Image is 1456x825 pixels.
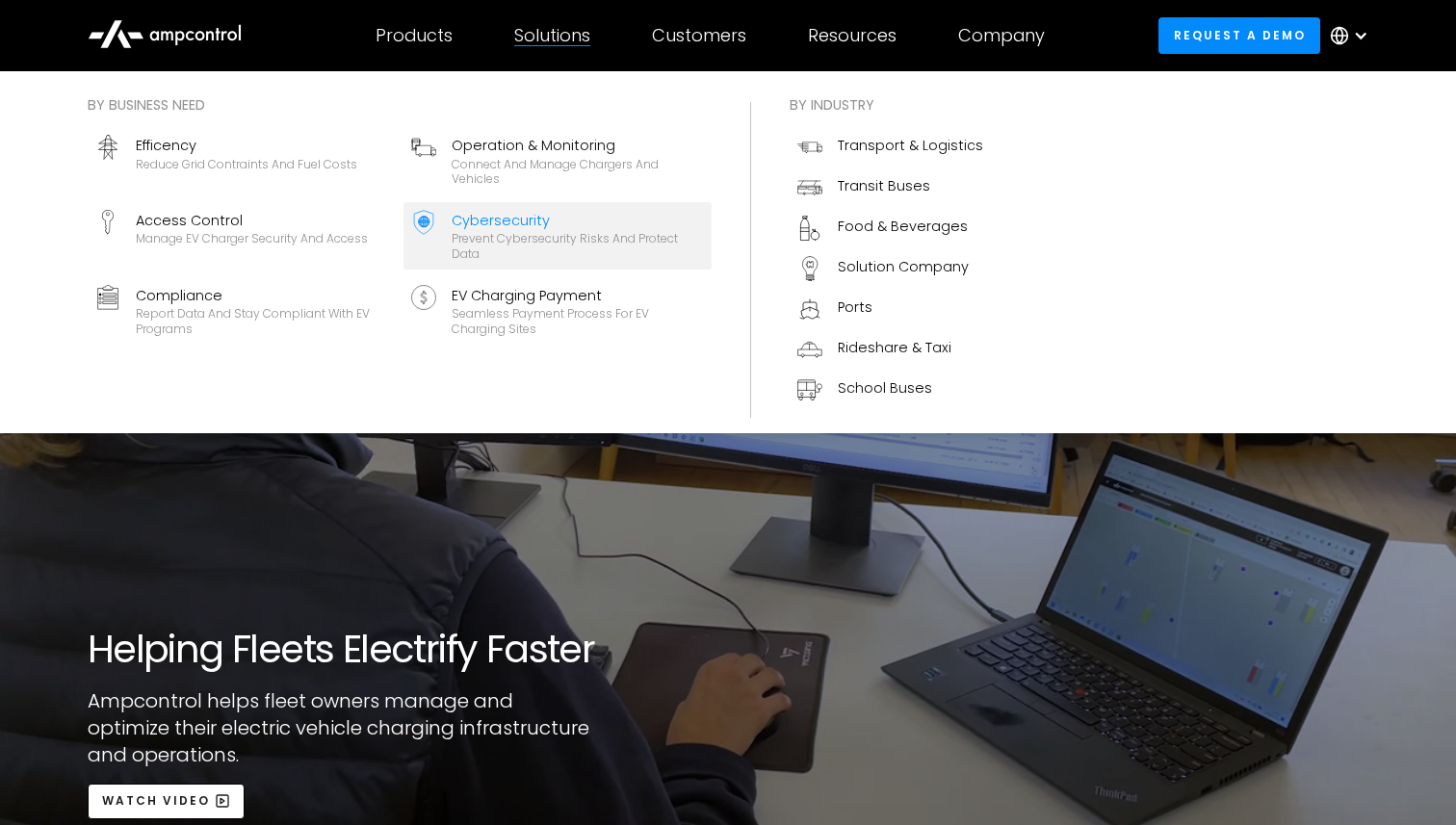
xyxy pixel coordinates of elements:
div: Connect and manage chargers and vehicles [452,157,704,187]
a: Ports [790,289,991,329]
div: Rideshare & Taxi [838,337,951,358]
div: Access Control [136,210,368,231]
a: Solution Company [790,248,991,289]
div: Customers [652,25,746,46]
div: Company [958,25,1045,46]
div: Resources [808,25,897,46]
div: Solution Company [838,256,969,277]
a: Access ControlManage EV charger security and access [88,202,396,270]
div: By industry [790,94,991,116]
a: Operation & MonitoringConnect and manage chargers and vehicles [403,127,712,194]
div: Seamless Payment Process for EV Charging Sites [452,306,704,336]
div: Solutions [514,25,590,46]
a: CybersecurityPrevent cybersecurity risks and protect data [403,202,712,270]
div: Transport & Logistics [838,135,983,156]
a: EV Charging PaymentSeamless Payment Process for EV Charging Sites [403,277,712,345]
a: Food & Beverages [790,208,991,248]
a: School Buses [790,370,991,410]
div: Operation & Monitoring [452,135,704,156]
a: Request a demo [1158,17,1320,53]
div: School Buses [838,377,932,399]
div: Report data and stay compliant with EV programs [136,306,388,336]
a: Rideshare & Taxi [790,329,991,370]
div: Prevent cybersecurity risks and protect data [452,231,704,261]
div: Efficency [136,135,357,156]
a: Transport & Logistics [790,127,991,168]
div: Products [376,25,453,46]
div: Reduce grid contraints and fuel costs [136,157,357,172]
a: Transit Buses [790,168,991,208]
a: ComplianceReport data and stay compliant with EV programs [88,277,396,345]
div: Compliance [136,285,388,306]
div: Food & Beverages [838,216,968,237]
div: By business need [88,94,712,116]
a: EfficencyReduce grid contraints and fuel costs [88,127,396,194]
div: Transit Buses [838,175,930,196]
div: Ports [838,296,872,318]
div: Manage EV charger security and access [136,231,368,246]
div: EV Charging Payment [452,285,704,306]
div: Cybersecurity [452,210,704,231]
